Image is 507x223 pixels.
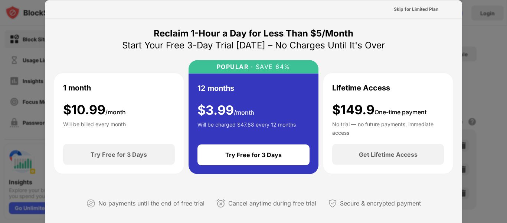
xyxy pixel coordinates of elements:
div: Secure & encrypted payment [340,198,421,209]
span: /month [105,108,126,115]
div: $ 10.99 [63,102,126,117]
div: Start Your Free 3-Day Trial [DATE] – No Charges Until It's Over [122,39,385,51]
div: Reclaim 1-Hour a Day for Less Than $5/Month [154,27,353,39]
div: $149.9 [332,102,426,117]
div: No trial — no future payments, immediate access [332,120,444,135]
span: /month [234,108,254,116]
div: Lifetime Access [332,82,390,93]
span: One-time payment [374,108,426,115]
div: SAVE 64% [253,63,291,70]
div: Skip for Limited Plan [394,5,438,13]
div: Get Lifetime Access [359,151,418,158]
img: cancel-anytime [216,199,225,208]
div: Try Free for 3 Days [225,151,282,159]
img: secured-payment [328,199,337,208]
div: 12 months [197,82,234,93]
div: Try Free for 3 Days [91,151,147,158]
div: Will be charged $47.88 every 12 months [197,121,296,136]
div: Cancel anytime during free trial [228,198,316,209]
img: not-paying [86,199,95,208]
div: Will be billed every month [63,120,126,135]
div: $ 3.99 [197,102,254,118]
div: 1 month [63,82,91,93]
div: POPULAR · [217,63,253,70]
div: No payments until the end of free trial [98,198,205,209]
